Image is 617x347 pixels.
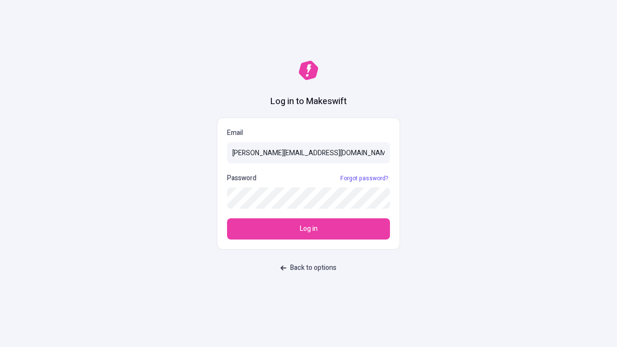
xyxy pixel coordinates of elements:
[270,95,347,108] h1: Log in to Makeswift
[275,259,342,277] button: Back to options
[227,218,390,240] button: Log in
[227,142,390,163] input: Email
[338,174,390,182] a: Forgot password?
[227,128,390,138] p: Email
[227,173,256,184] p: Password
[290,263,336,273] span: Back to options
[300,224,318,234] span: Log in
